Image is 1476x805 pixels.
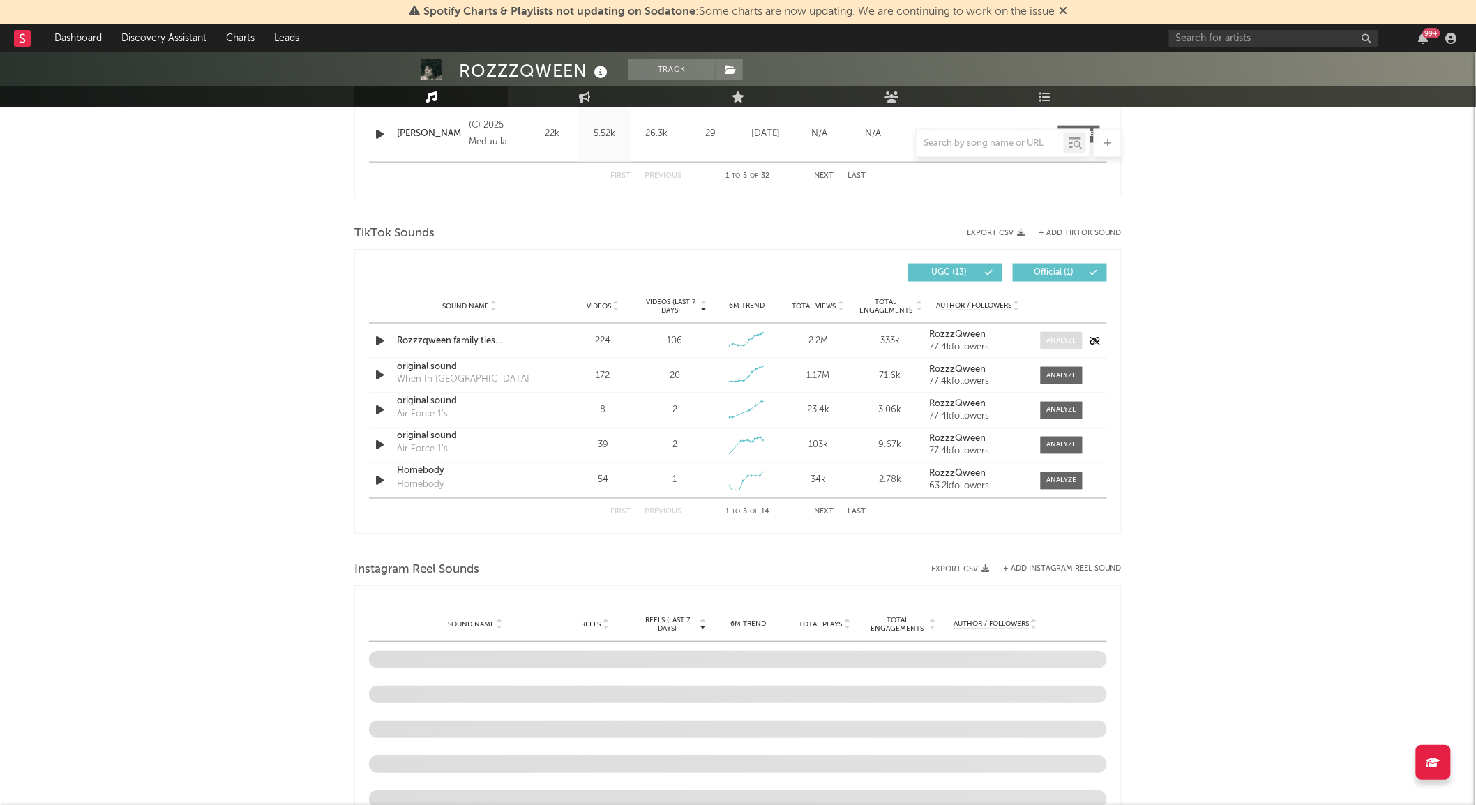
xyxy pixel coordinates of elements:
div: 2.2M [786,334,851,348]
div: 8 [571,404,635,418]
a: Charts [216,24,264,52]
button: + Add TikTok Sound [1025,230,1122,237]
span: of [751,509,759,516]
span: Total Views [792,302,836,310]
div: N/A [796,127,843,141]
div: 29 [686,127,735,141]
div: [DATE] [742,127,789,141]
span: Dismiss [1059,6,1067,17]
div: 99 + [1423,28,1440,38]
button: Next [814,509,834,516]
a: Rozzzqween family ties unreleased [397,334,543,348]
input: Search for artists [1169,30,1378,47]
div: 2 [672,439,677,453]
button: Last [848,509,866,516]
a: RozzzQween [930,365,1027,375]
span: Videos [587,302,611,310]
span: UGC ( 13 ) [917,269,981,277]
div: 3.06k [858,404,923,418]
span: Spotify Charts & Playlists not updating on Sodatone [423,6,695,17]
a: Leads [264,24,309,52]
a: RozzzQween [930,330,1027,340]
button: 99+ [1419,33,1429,44]
div: Air Force 1's [397,408,448,422]
span: Videos (last 7 days) [642,298,699,315]
strong: RozzzQween [930,400,986,409]
div: 63.2k followers [930,482,1027,492]
div: 2 [672,404,677,418]
a: original sound [397,360,543,374]
button: Track [628,59,716,80]
div: 224 [571,334,635,348]
a: RozzzQween [930,435,1027,444]
button: Export CSV [931,565,989,573]
div: 34k [786,474,851,488]
a: Discovery Assistant [112,24,216,52]
div: (C) 2025 Meduulla [469,117,522,151]
input: Search by song name or URL [917,138,1064,149]
div: N/A [1006,127,1048,141]
a: RozzzQween [930,469,1027,479]
strong: RozzzQween [930,330,986,339]
a: Homebody [397,465,543,479]
div: 39 [571,439,635,453]
div: 333k [858,334,923,348]
span: of [751,173,759,179]
span: Total Engagements [867,616,928,633]
div: 2.78k [858,474,923,488]
button: Next [814,172,834,180]
div: 22k [529,127,575,141]
button: Previous [645,172,681,180]
a: [PERSON_NAME] [397,127,462,141]
button: First [610,509,631,516]
span: : Some charts are now updating. We are continuing to work on the issue [423,6,1055,17]
button: Previous [645,509,681,516]
span: Total Plays [799,620,843,629]
div: Air Force 1's [397,443,448,457]
button: Export CSV [967,229,1025,237]
span: TikTok Sounds [354,225,435,242]
button: + Add Instagram Reel Sound [1003,565,1122,573]
div: 20 [670,369,680,383]
div: 26.3k [634,127,679,141]
a: Dashboard [45,24,112,52]
div: ROZZZQWEEN [459,59,611,82]
button: Last [848,172,866,180]
div: 77.4k followers [930,447,1027,457]
span: Reels (last 7 days) [637,616,698,633]
span: Instagram Reel Sounds [354,562,479,578]
div: 5.52k [582,127,627,141]
a: original sound [397,395,543,409]
div: 172 [571,369,635,383]
span: Sound Name [448,620,495,629]
div: 77.4k followers [930,377,1027,387]
strong: RozzzQween [930,365,986,374]
span: Reels [581,620,601,629]
div: 71.6k [858,369,923,383]
div: 1 5 14 [709,504,786,521]
div: N/A [850,127,896,141]
div: 1.17M [786,369,851,383]
div: 1 [672,474,677,488]
div: 77.4k followers [930,412,1027,422]
div: 1 5 32 [709,168,786,185]
span: Author / Followers [936,301,1011,310]
a: RozzzQween [930,400,1027,409]
span: Official ( 1 ) [1022,269,1086,277]
span: Total Engagements [858,298,914,315]
div: 77.4k followers [930,343,1027,352]
div: 6M Trend [714,301,779,311]
div: 9.67k [858,439,923,453]
div: When In [GEOGRAPHIC_DATA] [397,373,529,387]
button: + Add TikTok Sound [1039,230,1122,237]
strong: RozzzQween [930,435,986,444]
div: Homebody [397,479,444,492]
button: UGC(13) [908,264,1002,282]
div: N/A [903,127,950,141]
div: 6M Trend [714,619,783,629]
span: to [732,509,741,516]
a: original sound [397,430,543,444]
